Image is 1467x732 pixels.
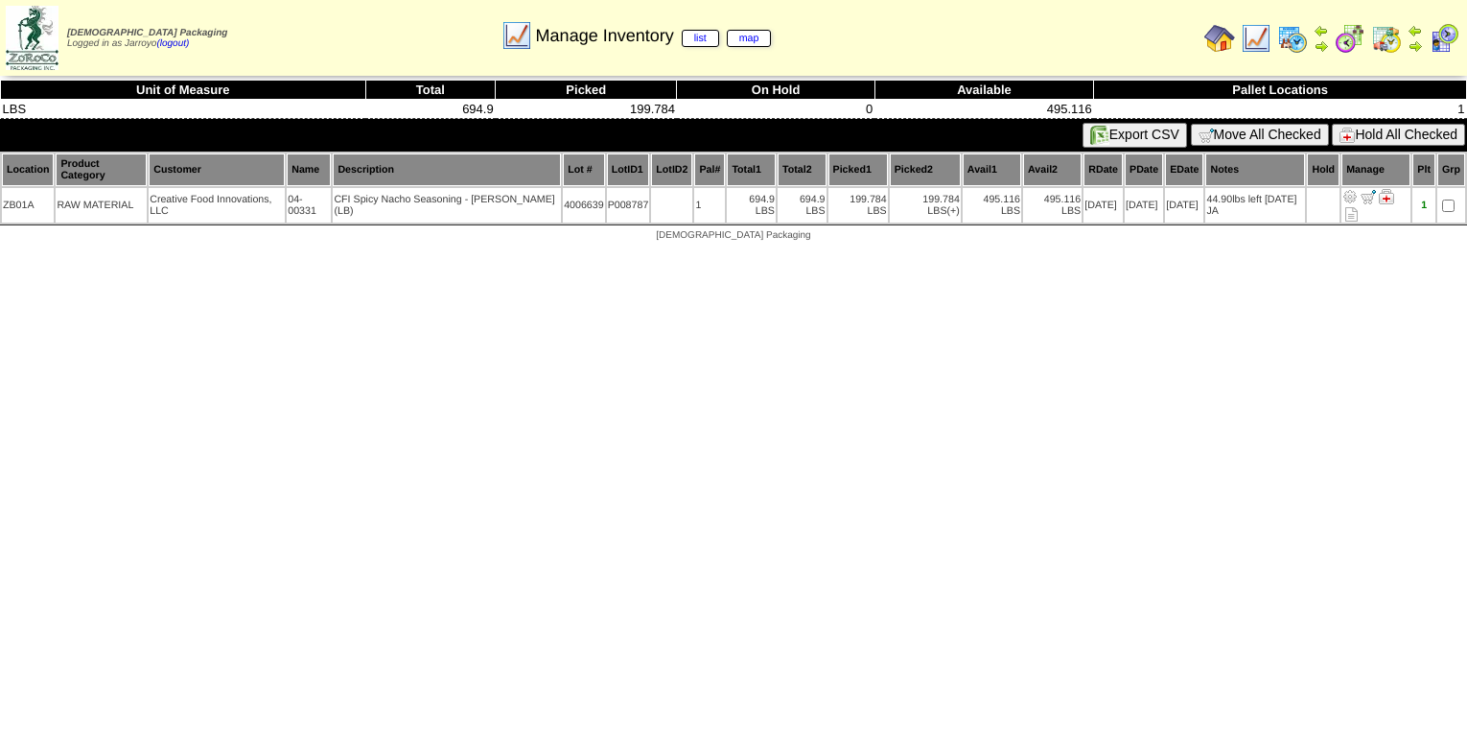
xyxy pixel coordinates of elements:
[1204,23,1235,54] img: home.gif
[677,81,874,100] th: On Hold
[149,188,285,223] td: Creative Food Innovations, LLC
[874,100,1094,119] td: 495.116
[607,188,650,223] td: P008787
[682,30,719,47] a: list
[501,20,532,51] img: line_graph.gif
[563,188,605,223] td: 4006639
[287,153,331,186] th: Name
[890,153,961,186] th: Picked2
[727,188,776,223] td: 694.9 LBS
[1023,153,1082,186] th: Avail2
[1023,188,1082,223] td: 495.116 LBS
[1408,23,1423,38] img: arrowleft.gif
[1094,81,1467,100] th: Pallet Locations
[333,188,561,223] td: CFI Spicy Nacho Seasoning - [PERSON_NAME] (LB)
[333,153,561,186] th: Description
[1429,23,1459,54] img: calendarcustomer.gif
[694,188,725,223] td: 1
[1345,207,1358,222] i: Note
[1339,128,1355,143] img: hold.gif
[1332,124,1465,146] button: Hold All Checked
[778,153,827,186] th: Total2
[963,188,1021,223] td: 495.116 LBS
[496,81,677,100] th: Picked
[1314,38,1329,54] img: arrowright.gif
[727,30,772,47] a: map
[1205,153,1305,186] th: Notes
[1379,189,1394,204] img: Manage Hold
[56,188,147,223] td: RAW MATERIAL
[778,188,827,223] td: 694.9 LBS
[656,230,810,241] span: [DEMOGRAPHIC_DATA] Packaging
[607,153,650,186] th: LotID1
[2,153,54,186] th: Location
[1,100,366,119] td: LBS
[1094,100,1467,119] td: 1
[1125,153,1163,186] th: PDate
[67,28,227,49] span: Logged in as Jarroyo
[1277,23,1308,54] img: calendarprod.gif
[1205,188,1305,223] td: 44.90lbs left [DATE] JA
[1361,189,1376,204] img: Move
[1165,153,1203,186] th: EDate
[651,153,692,186] th: LotID2
[496,100,677,119] td: 199.784
[1191,124,1329,146] button: Move All Checked
[1413,200,1434,211] div: 1
[1342,189,1358,204] img: Adjust
[1083,188,1123,223] td: [DATE]
[1408,38,1423,54] img: arrowright.gif
[156,38,189,49] a: (logout)
[56,153,147,186] th: Product Category
[2,188,54,223] td: ZB01A
[947,205,960,217] div: (+)
[1083,153,1123,186] th: RDate
[536,26,772,46] span: Manage Inventory
[149,153,285,186] th: Customer
[1341,153,1410,186] th: Manage
[365,81,496,100] th: Total
[287,188,331,223] td: 04-00331
[365,100,496,119] td: 694.9
[890,188,961,223] td: 199.784 LBS
[1412,153,1435,186] th: Plt
[1437,153,1465,186] th: Grp
[828,188,888,223] td: 199.784 LBS
[727,153,776,186] th: Total1
[963,153,1021,186] th: Avail1
[1125,188,1163,223] td: [DATE]
[1090,126,1109,145] img: excel.gif
[1371,23,1402,54] img: calendarinout.gif
[1241,23,1271,54] img: line_graph.gif
[1307,153,1339,186] th: Hold
[694,153,725,186] th: Pal#
[6,6,58,70] img: zoroco-logo-small.webp
[1314,23,1329,38] img: arrowleft.gif
[1165,188,1203,223] td: [DATE]
[1335,23,1365,54] img: calendarblend.gif
[563,153,605,186] th: Lot #
[67,28,227,38] span: [DEMOGRAPHIC_DATA] Packaging
[828,153,888,186] th: Picked1
[874,81,1094,100] th: Available
[1083,123,1187,148] button: Export CSV
[1199,128,1214,143] img: cart.gif
[1,81,366,100] th: Unit of Measure
[677,100,874,119] td: 0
